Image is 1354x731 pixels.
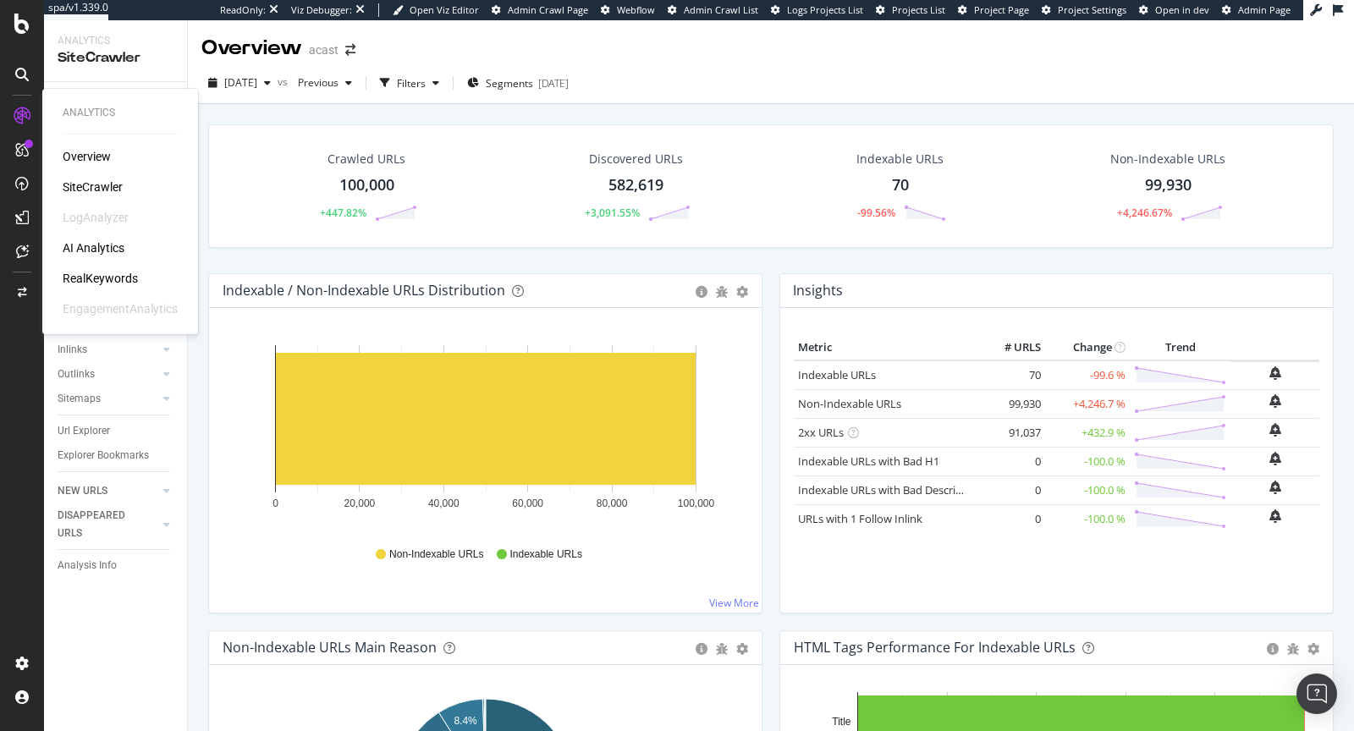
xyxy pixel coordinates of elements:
div: Viz Debugger: [291,3,352,17]
div: Open Intercom Messenger [1296,673,1337,714]
div: Sitemaps [58,390,101,408]
a: Indexable URLs with Bad Description [798,482,982,497]
th: Metric [794,335,977,360]
div: Inlinks [58,341,87,359]
button: Previous [291,69,359,96]
div: acast [309,41,338,58]
td: +432.9 % [1045,418,1130,447]
span: Non-Indexable URLs [389,547,483,562]
div: LogAnalyzer [63,209,129,226]
text: 8.4% [454,715,477,727]
th: # URLS [977,335,1045,360]
span: 2025 Oct. 6th [224,75,257,90]
span: Indexable URLs [510,547,582,562]
span: Projects List [892,3,945,16]
a: Project Page [958,3,1029,17]
button: Filters [373,69,446,96]
div: Filters [397,76,426,91]
div: HTML Tags Performance for Indexable URLs [794,639,1076,656]
a: Overview [63,148,111,165]
div: Non-Indexable URLs Main Reason [223,639,437,656]
a: 2xx URLs [798,425,844,440]
text: 60,000 [512,497,543,509]
div: Analytics [63,106,178,120]
div: Overview [201,34,302,63]
td: 0 [977,475,1045,504]
th: Change [1045,335,1130,360]
div: bug [716,286,728,298]
div: circle-info [696,643,707,655]
div: bug [716,643,728,655]
span: Admin Crawl List [684,3,758,16]
div: arrow-right-arrow-left [345,44,355,56]
div: circle-info [696,286,707,298]
div: Analysis Info [58,557,117,574]
a: Analysis Info [58,557,175,574]
a: Projects List [876,3,945,17]
a: Admin Crawl Page [492,3,588,17]
div: [DATE] [538,76,569,91]
th: Trend [1130,335,1230,360]
td: 0 [977,504,1045,533]
div: 582,619 [608,174,663,196]
span: Previous [291,75,338,90]
a: Project Settings [1042,3,1126,17]
div: gear [1307,643,1319,655]
a: NEW URLS [58,482,158,500]
td: -99.6 % [1045,360,1130,390]
text: Title [832,716,851,728]
button: [DATE] [201,69,278,96]
div: 99,930 [1145,174,1192,196]
div: +4,246.67% [1117,206,1172,220]
a: Webflow [601,3,655,17]
div: Crawled URLs [327,151,405,168]
td: 0 [977,447,1045,475]
a: AI Analytics [63,239,124,256]
div: gear [736,286,748,298]
a: DISAPPEARED URLS [58,507,158,542]
div: SiteCrawler [58,48,173,68]
span: Project Settings [1058,3,1126,16]
div: Indexable URLs [856,151,944,168]
span: Open Viz Editor [410,3,479,16]
span: Project Page [974,3,1029,16]
span: Logs Projects List [787,3,863,16]
span: Webflow [617,3,655,16]
div: Url Explorer [58,422,110,440]
text: 80,000 [597,497,628,509]
a: Admin Page [1222,3,1291,17]
div: circle-info [1267,643,1279,655]
div: +447.82% [320,206,366,220]
td: 99,930 [977,389,1045,418]
div: Discovered URLs [589,151,683,168]
text: 40,000 [428,497,460,509]
div: ReadOnly: [220,3,266,17]
td: 91,037 [977,418,1045,447]
a: SiteCrawler [63,179,123,195]
td: +4,246.7 % [1045,389,1130,418]
svg: A chart. [223,335,749,531]
h4: Insights [793,279,843,302]
div: bell-plus [1269,394,1281,408]
div: -99.56% [857,206,895,220]
span: Admin Page [1238,3,1291,16]
a: Inlinks [58,341,158,359]
td: 70 [977,360,1045,390]
td: -100.0 % [1045,475,1130,504]
div: EngagementAnalytics [63,300,178,317]
div: bug [1287,643,1299,655]
text: 20,000 [344,497,376,509]
span: Segments [486,76,533,91]
span: Admin Crawl Page [508,3,588,16]
a: Logs Projects List [771,3,863,17]
div: bell-plus [1269,423,1281,437]
a: Admin Crawl List [668,3,758,17]
a: Non-Indexable URLs [798,396,901,411]
div: 100,000 [339,174,394,196]
span: vs [278,74,291,89]
td: -100.0 % [1045,504,1130,533]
